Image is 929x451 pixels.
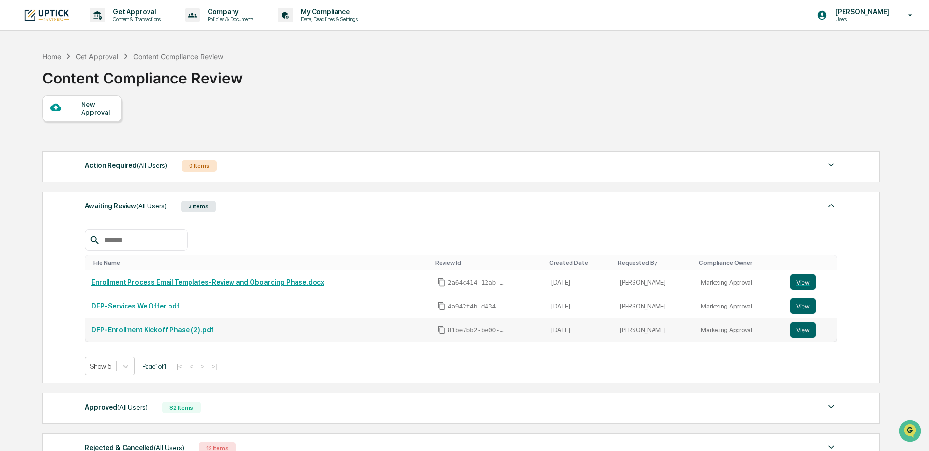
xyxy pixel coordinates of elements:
[33,75,160,84] div: Start new chat
[85,401,148,413] div: Approved
[166,78,178,89] button: Start new chat
[695,294,784,318] td: Marketing Approval
[25,44,161,55] input: Clear
[614,270,695,294] td: [PERSON_NAME]
[614,318,695,342] td: [PERSON_NAME]
[85,159,167,172] div: Action Required
[136,202,167,210] span: (All Users)
[42,61,243,87] div: Content Compliance Review
[10,75,27,92] img: 1746055101610-c473b297-6a78-478c-a979-82029cc54cd1
[825,159,837,171] img: caret
[827,16,894,22] p: Users
[105,16,166,22] p: Content & Transactions
[437,278,446,287] span: Copy Id
[448,303,507,310] span: 4a942f4b-d434-4fed-8d87-9ee57e445aeb
[827,8,894,16] p: [PERSON_NAME]
[91,302,180,310] a: DFP-Services We Offer.pdf
[85,200,167,212] div: Awaiting Review
[91,278,324,286] a: Enrollment Process Email Templates-Review and Oboarding Phase.docx
[825,401,837,412] img: caret
[105,8,166,16] p: Get Approval
[293,16,362,22] p: Data, Deadlines & Settings
[142,362,167,370] span: Page 1 of 1
[546,270,614,294] td: [DATE]
[695,270,784,294] td: Marketing Approval
[6,138,65,155] a: 🔎Data Lookup
[200,8,258,16] p: Company
[81,101,114,116] div: New Approval
[133,52,223,61] div: Content Compliance Review
[6,119,67,137] a: 🖐️Preclearance
[71,124,79,132] div: 🗄️
[67,119,125,137] a: 🗄️Attestations
[33,84,124,92] div: We're available if you need us!
[198,362,208,370] button: >
[790,274,831,290] a: View
[93,259,427,266] div: Toggle SortBy
[435,259,542,266] div: Toggle SortBy
[209,362,220,370] button: >|
[69,165,118,173] a: Powered byPylon
[614,294,695,318] td: [PERSON_NAME]
[437,326,446,334] span: Copy Id
[200,16,258,22] p: Policies & Documents
[546,318,614,342] td: [DATE]
[23,8,70,21] img: logo
[790,322,816,338] button: View
[293,8,362,16] p: My Compliance
[187,362,196,370] button: <
[437,302,446,310] span: Copy Id
[10,124,18,132] div: 🖐️
[790,322,831,338] a: View
[20,142,62,151] span: Data Lookup
[898,419,924,445] iframe: Open customer support
[76,52,118,61] div: Get Approval
[790,298,816,314] button: View
[618,259,691,266] div: Toggle SortBy
[174,362,185,370] button: |<
[790,298,831,314] a: View
[448,327,507,334] span: 81be7bb2-be00-49ae-8999-1343dcbd0fb3
[448,279,507,287] span: 2a64c414-12ab-4ff0-8b69-9e6f27fd86fc
[91,326,214,334] a: DFP-Enrollment Kickoff Phase (2).pdf
[137,162,167,169] span: (All Users)
[181,201,216,212] div: 3 Items
[20,123,63,133] span: Preclearance
[549,259,610,266] div: Toggle SortBy
[699,259,780,266] div: Toggle SortBy
[825,200,837,211] img: caret
[10,20,178,36] p: How can we help?
[162,402,201,413] div: 82 Items
[42,52,61,61] div: Home
[182,160,217,172] div: 0 Items
[546,294,614,318] td: [DATE]
[117,403,148,411] span: (All Users)
[790,274,816,290] button: View
[81,123,121,133] span: Attestations
[97,165,118,173] span: Pylon
[792,259,833,266] div: Toggle SortBy
[10,143,18,150] div: 🔎
[695,318,784,342] td: Marketing Approval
